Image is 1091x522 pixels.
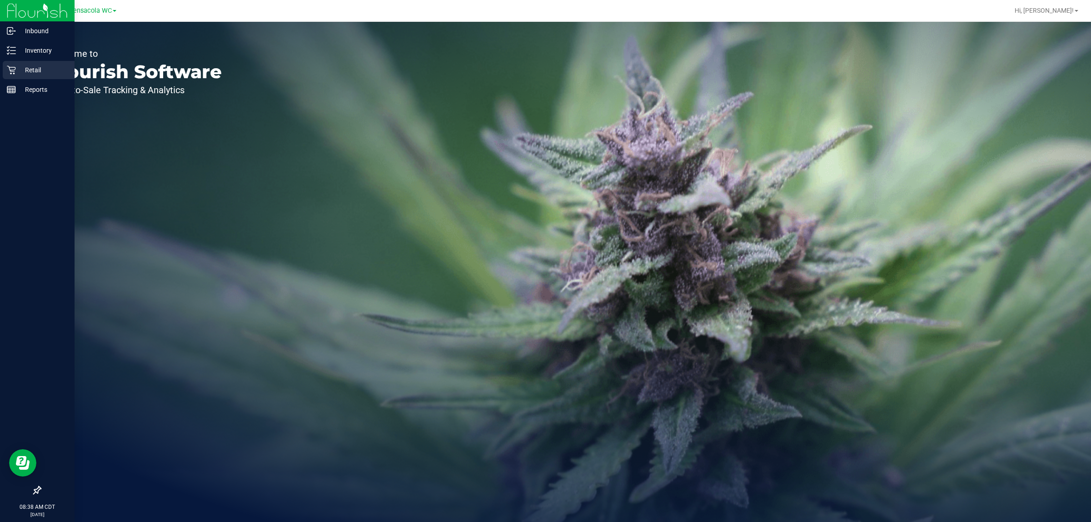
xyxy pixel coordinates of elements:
span: Pensacola WC [69,7,112,15]
iframe: Resource center [9,449,36,477]
p: Inventory [16,45,70,56]
p: [DATE] [4,511,70,518]
inline-svg: Reports [7,85,16,94]
p: Seed-to-Sale Tracking & Analytics [49,85,222,95]
p: Retail [16,65,70,75]
p: Reports [16,84,70,95]
span: Hi, [PERSON_NAME]! [1015,7,1074,14]
p: Welcome to [49,49,222,58]
p: Flourish Software [49,63,222,81]
p: Inbound [16,25,70,36]
inline-svg: Inbound [7,26,16,35]
inline-svg: Inventory [7,46,16,55]
p: 08:38 AM CDT [4,503,70,511]
inline-svg: Retail [7,65,16,75]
